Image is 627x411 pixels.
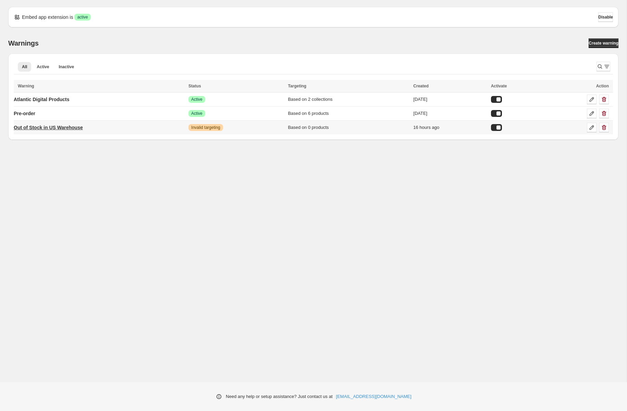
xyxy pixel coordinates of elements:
p: Out of Stock in US Warehouse [14,124,83,131]
span: Invalid targeting [191,125,220,130]
span: Active [191,97,202,102]
button: Search and filter results [597,62,610,71]
h2: Warnings [8,39,39,47]
p: Embed app extension is [22,14,73,21]
div: Based on 2 collections [288,96,409,103]
div: [DATE] [413,110,487,117]
button: Disable [598,12,613,22]
p: Atlantic Digital Products [14,96,70,103]
a: Create warning [589,38,618,48]
div: Based on 0 products [288,124,409,131]
span: Status [188,84,201,88]
div: 16 hours ago [413,124,487,131]
span: Inactive [59,64,74,70]
p: Pre-order [14,110,35,117]
span: Action [596,84,609,88]
div: [DATE] [413,96,487,103]
a: [EMAIL_ADDRESS][DOMAIN_NAME] [336,393,411,400]
span: Create warning [589,40,618,46]
span: Active [37,64,49,70]
span: Active [191,111,202,116]
a: Out of Stock in US Warehouse [14,122,83,133]
span: Targeting [288,84,306,88]
span: Disable [598,14,613,20]
span: Created [413,84,429,88]
span: Activate [491,84,507,88]
span: Warning [18,84,34,88]
span: active [77,14,88,20]
a: Atlantic Digital Products [14,94,70,105]
div: Based on 6 products [288,110,409,117]
span: All [22,64,27,70]
a: Pre-order [14,108,35,119]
